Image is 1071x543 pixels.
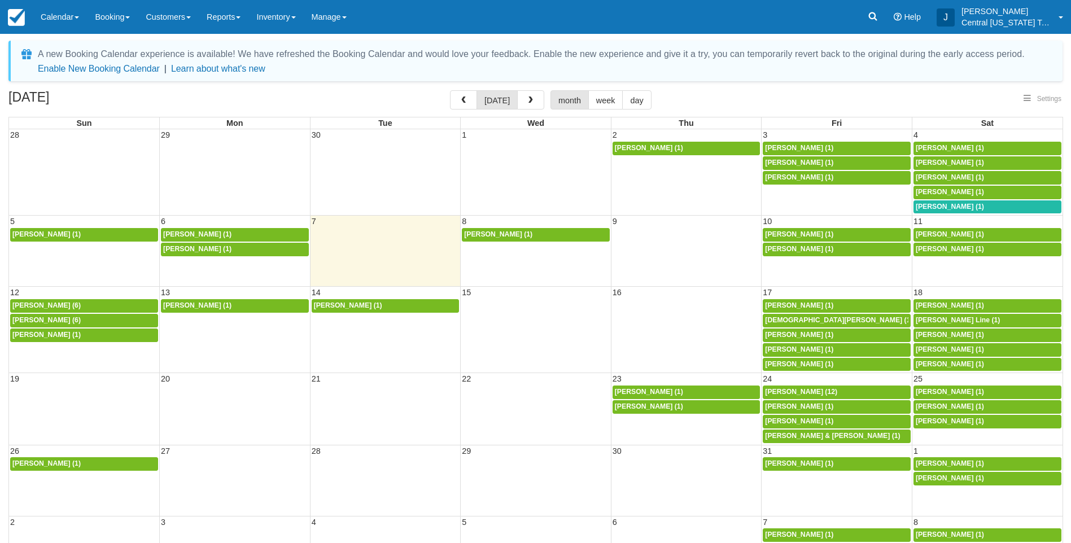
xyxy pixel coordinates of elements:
[981,119,994,128] span: Sat
[763,228,911,242] a: [PERSON_NAME] (1)
[461,446,472,456] span: 29
[527,119,544,128] span: Wed
[762,518,768,527] span: 7
[163,245,231,253] span: [PERSON_NAME] (1)
[763,358,911,371] a: [PERSON_NAME] (1)
[916,402,984,410] span: [PERSON_NAME] (1)
[912,518,919,527] span: 8
[12,316,81,324] span: [PERSON_NAME] (6)
[916,203,984,211] span: [PERSON_NAME] (1)
[894,13,902,21] i: Help
[613,142,760,155] a: [PERSON_NAME] (1)
[916,417,984,425] span: [PERSON_NAME] (1)
[912,288,924,297] span: 18
[461,288,472,297] span: 15
[1037,95,1061,103] span: Settings
[611,446,623,456] span: 30
[916,230,984,238] span: [PERSON_NAME] (1)
[765,345,833,353] span: [PERSON_NAME] (1)
[461,374,472,383] span: 22
[904,12,921,21] span: Help
[765,432,900,440] span: [PERSON_NAME] & [PERSON_NAME] (1)
[1017,91,1068,107] button: Settings
[9,288,20,297] span: 12
[588,90,623,110] button: week
[913,156,1061,170] a: [PERSON_NAME] (1)
[38,63,160,75] button: Enable New Booking Calendar
[763,457,911,471] a: [PERSON_NAME] (1)
[765,360,833,368] span: [PERSON_NAME] (1)
[679,119,693,128] span: Thu
[763,430,911,443] a: [PERSON_NAME] & [PERSON_NAME] (1)
[226,119,243,128] span: Mon
[160,288,171,297] span: 13
[378,119,392,128] span: Tue
[832,119,842,128] span: Fri
[765,230,833,238] span: [PERSON_NAME] (1)
[10,314,158,327] a: [PERSON_NAME] (6)
[615,402,683,410] span: [PERSON_NAME] (1)
[913,343,1061,357] a: [PERSON_NAME] (1)
[10,228,158,242] a: [PERSON_NAME] (1)
[913,186,1061,199] a: [PERSON_NAME] (1)
[912,217,924,226] span: 11
[762,288,773,297] span: 17
[912,374,924,383] span: 25
[615,388,683,396] span: [PERSON_NAME] (1)
[961,17,1052,28] p: Central [US_STATE] Tours
[161,243,309,256] a: [PERSON_NAME] (1)
[611,217,618,226] span: 9
[613,400,760,414] a: [PERSON_NAME] (1)
[916,173,984,181] span: [PERSON_NAME] (1)
[916,301,984,309] span: [PERSON_NAME] (1)
[763,329,911,342] a: [PERSON_NAME] (1)
[9,130,20,139] span: 28
[622,90,651,110] button: day
[12,301,81,309] span: [PERSON_NAME] (6)
[916,388,984,396] span: [PERSON_NAME] (1)
[12,459,81,467] span: [PERSON_NAME] (1)
[765,402,833,410] span: [PERSON_NAME] (1)
[913,243,1061,256] a: [PERSON_NAME] (1)
[912,130,919,139] span: 4
[765,316,912,324] span: [DEMOGRAPHIC_DATA][PERSON_NAME] (1)
[477,90,518,110] button: [DATE]
[163,230,231,238] span: [PERSON_NAME] (1)
[160,374,171,383] span: 20
[765,301,833,309] span: [PERSON_NAME] (1)
[762,130,768,139] span: 3
[9,217,16,226] span: 5
[312,299,460,313] a: [PERSON_NAME] (1)
[464,230,532,238] span: [PERSON_NAME] (1)
[461,217,467,226] span: 8
[765,331,833,339] span: [PERSON_NAME] (1)
[913,457,1061,471] a: [PERSON_NAME] (1)
[913,386,1061,399] a: [PERSON_NAME] (1)
[9,446,20,456] span: 26
[765,173,833,181] span: [PERSON_NAME] (1)
[913,171,1061,185] a: [PERSON_NAME] (1)
[916,245,984,253] span: [PERSON_NAME] (1)
[916,459,984,467] span: [PERSON_NAME] (1)
[765,531,833,538] span: [PERSON_NAME] (1)
[765,144,833,152] span: [PERSON_NAME] (1)
[763,243,911,256] a: [PERSON_NAME] (1)
[763,343,911,357] a: [PERSON_NAME] (1)
[763,156,911,170] a: [PERSON_NAME] (1)
[12,230,81,238] span: [PERSON_NAME] (1)
[762,374,773,383] span: 24
[913,142,1061,155] a: [PERSON_NAME] (1)
[763,386,911,399] a: [PERSON_NAME] (12)
[765,159,833,167] span: [PERSON_NAME] (1)
[171,64,265,73] a: Learn about what's new
[311,518,317,527] span: 4
[916,331,984,339] span: [PERSON_NAME] (1)
[937,8,955,27] div: J
[164,64,167,73] span: |
[765,388,837,396] span: [PERSON_NAME] (12)
[461,130,467,139] span: 1
[160,518,167,527] span: 3
[763,415,911,428] a: [PERSON_NAME] (1)
[916,360,984,368] span: [PERSON_NAME] (1)
[961,6,1052,17] p: [PERSON_NAME]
